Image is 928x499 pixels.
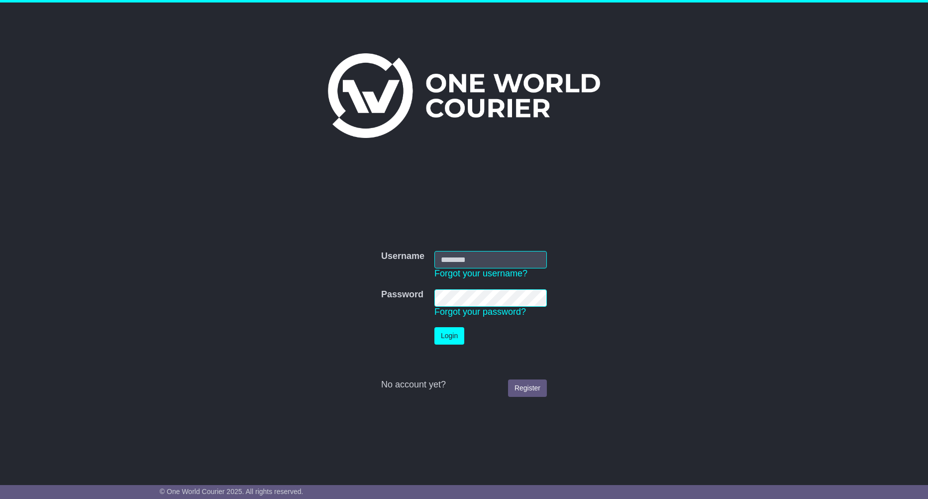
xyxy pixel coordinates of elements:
a: Forgot your password? [434,307,526,317]
a: Register [508,379,547,397]
label: Password [381,289,423,300]
label: Username [381,251,424,262]
span: © One World Courier 2025. All rights reserved. [160,488,304,496]
div: No account yet? [381,379,547,390]
a: Forgot your username? [434,268,527,278]
button: Login [434,327,464,345]
img: One World [328,53,600,138]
